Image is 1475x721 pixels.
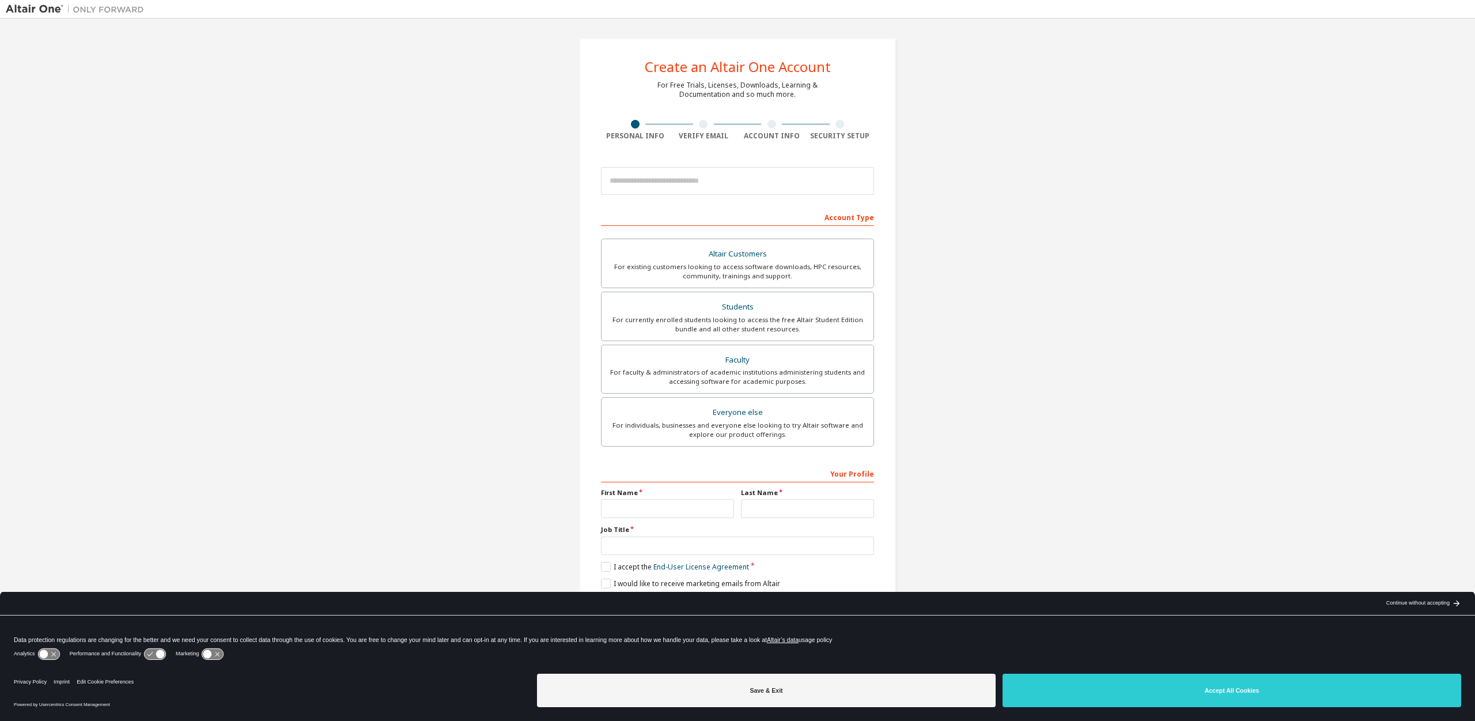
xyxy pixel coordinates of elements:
label: Last Name [741,488,874,497]
img: Altair One [6,3,150,15]
div: For existing customers looking to access software downloads, HPC resources, community, trainings ... [608,262,867,281]
div: For currently enrolled students looking to access the free Altair Student Edition bundle and all ... [608,315,867,334]
label: I accept the [601,562,749,572]
label: Job Title [601,525,874,534]
div: Faculty [608,352,867,368]
div: Personal Info [601,131,670,141]
div: Create an Altair One Account [645,60,831,74]
div: Altair Customers [608,246,867,262]
div: Everyone else [608,405,867,421]
div: For individuals, businesses and everyone else looking to try Altair software and explore our prod... [608,421,867,439]
label: First Name [601,488,734,497]
div: Your Profile [601,464,874,482]
div: For faculty & administrators of academic institutions administering students and accessing softwa... [608,368,867,386]
a: End-User License Agreement [653,562,749,572]
div: Verify Email [670,131,738,141]
label: I would like to receive marketing emails from Altair [601,579,780,588]
div: Security Setup [806,131,875,141]
div: For Free Trials, Licenses, Downloads, Learning & Documentation and so much more. [657,81,818,99]
div: Account Info [737,131,806,141]
div: Account Type [601,207,874,226]
div: Students [608,299,867,315]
